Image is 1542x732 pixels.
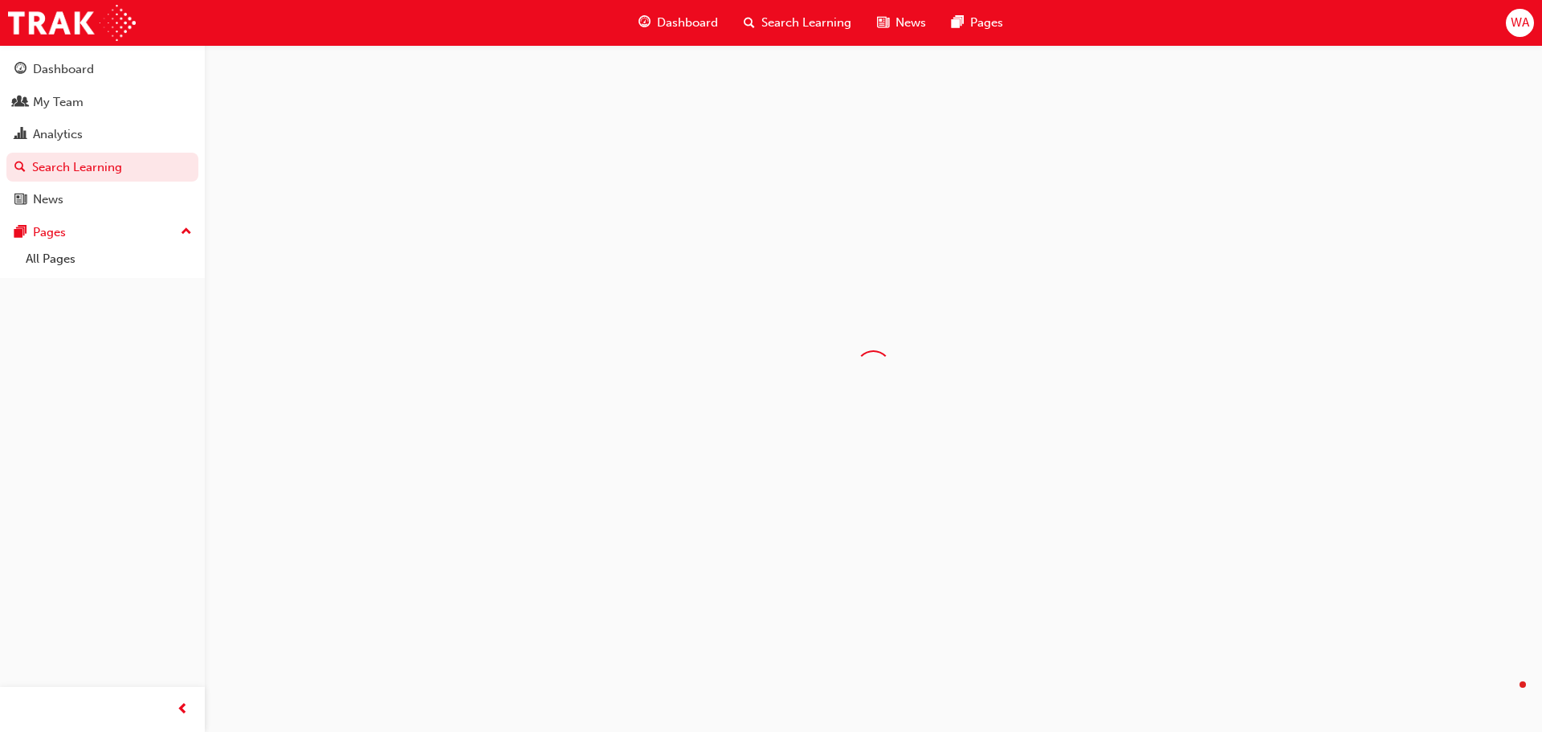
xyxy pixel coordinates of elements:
[731,6,864,39] a: search-iconSearch Learning
[657,14,718,32] span: Dashboard
[33,125,83,144] div: Analytics
[1511,14,1529,32] span: WA
[14,96,27,110] span: people-icon
[6,88,198,117] a: My Team
[6,185,198,215] a: News
[33,190,63,209] div: News
[14,63,27,77] span: guage-icon
[952,13,964,33] span: pages-icon
[895,14,926,32] span: News
[6,120,198,149] a: Analytics
[6,153,198,182] a: Search Learning
[6,218,198,247] button: Pages
[6,55,198,84] a: Dashboard
[181,222,192,243] span: up-icon
[761,14,851,32] span: Search Learning
[970,14,1003,32] span: Pages
[33,223,66,242] div: Pages
[177,700,189,720] span: prev-icon
[1506,9,1534,37] button: WA
[1487,677,1526,716] iframe: Intercom live chat
[19,247,198,272] a: All Pages
[33,60,94,79] div: Dashboard
[33,93,84,112] div: My Team
[877,13,889,33] span: news-icon
[14,193,27,207] span: news-icon
[6,51,198,218] button: DashboardMy TeamAnalyticsSearch LearningNews
[14,161,26,175] span: search-icon
[638,13,651,33] span: guage-icon
[8,5,136,41] img: Trak
[626,6,731,39] a: guage-iconDashboard
[864,6,939,39] a: news-iconNews
[14,128,27,142] span: chart-icon
[939,6,1016,39] a: pages-iconPages
[744,13,755,33] span: search-icon
[14,226,27,240] span: pages-icon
